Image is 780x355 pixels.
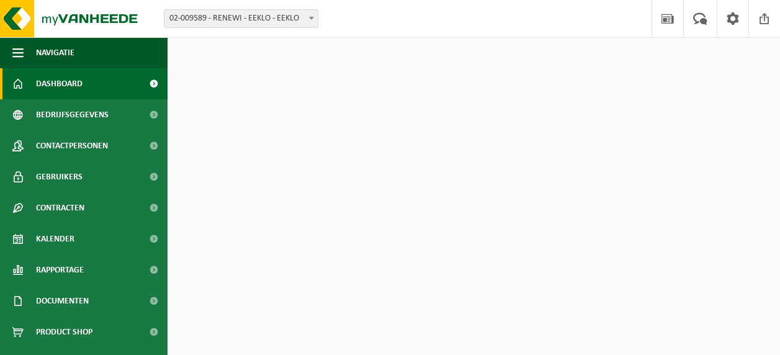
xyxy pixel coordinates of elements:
span: Dashboard [36,68,83,99]
span: Navigatie [36,37,74,68]
span: Bedrijfsgegevens [36,99,109,130]
span: Contracten [36,192,84,223]
span: Rapportage [36,254,84,285]
span: Contactpersonen [36,130,108,161]
span: Documenten [36,285,89,317]
span: Kalender [36,223,74,254]
span: 02-009589 - RENEWI - EEKLO - EEKLO [164,10,318,27]
span: Product Shop [36,317,92,348]
span: Gebruikers [36,161,83,192]
span: 02-009589 - RENEWI - EEKLO - EEKLO [164,9,318,28]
